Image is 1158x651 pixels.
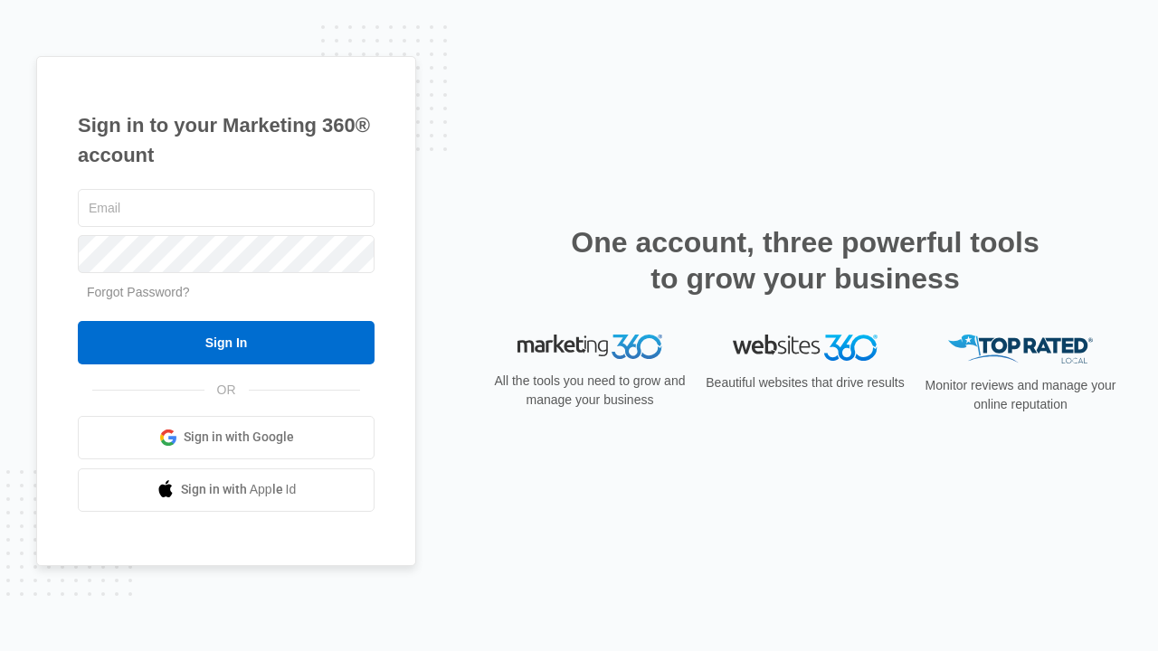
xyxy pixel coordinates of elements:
[733,335,878,361] img: Websites 360
[78,321,375,364] input: Sign In
[181,480,297,499] span: Sign in with Apple Id
[78,110,375,170] h1: Sign in to your Marketing 360® account
[78,468,375,512] a: Sign in with Apple Id
[565,224,1045,297] h2: One account, three powerful tools to grow your business
[489,372,691,410] p: All the tools you need to grow and manage your business
[948,335,1093,364] img: Top Rated Local
[704,373,906,392] p: Beautiful websites that drive results
[517,335,662,360] img: Marketing 360
[919,376,1122,414] p: Monitor reviews and manage your online reputation
[184,428,294,447] span: Sign in with Google
[204,381,249,400] span: OR
[78,416,375,459] a: Sign in with Google
[87,285,190,299] a: Forgot Password?
[78,189,375,227] input: Email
